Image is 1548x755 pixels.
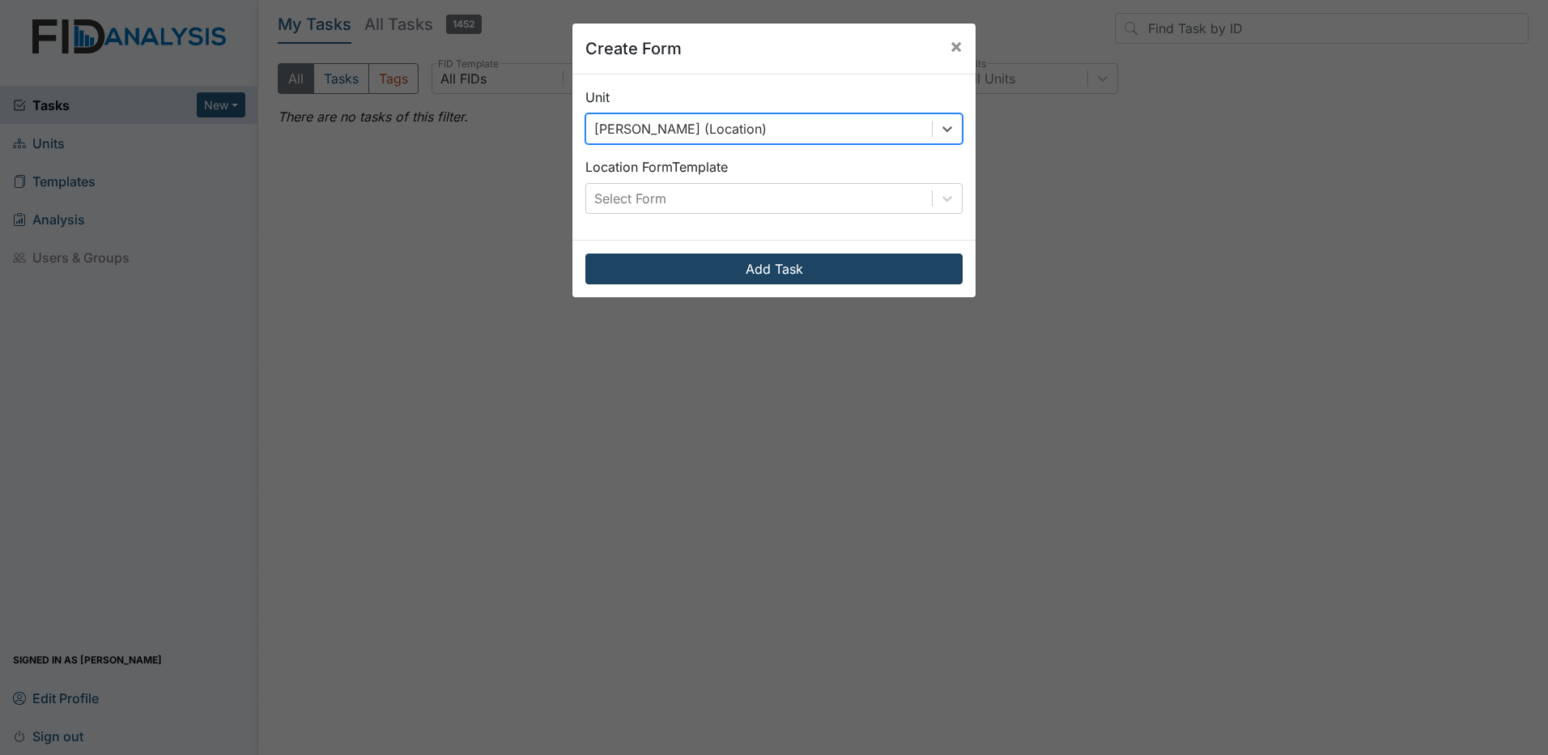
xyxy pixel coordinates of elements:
[585,254,963,284] button: Add Task
[594,189,666,208] div: Select Form
[594,119,767,139] div: [PERSON_NAME] (Location)
[585,157,728,177] label: Location Form Template
[950,34,963,58] span: ×
[937,23,976,69] button: Close
[585,87,610,107] label: Unit
[585,36,682,61] h5: Create Form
